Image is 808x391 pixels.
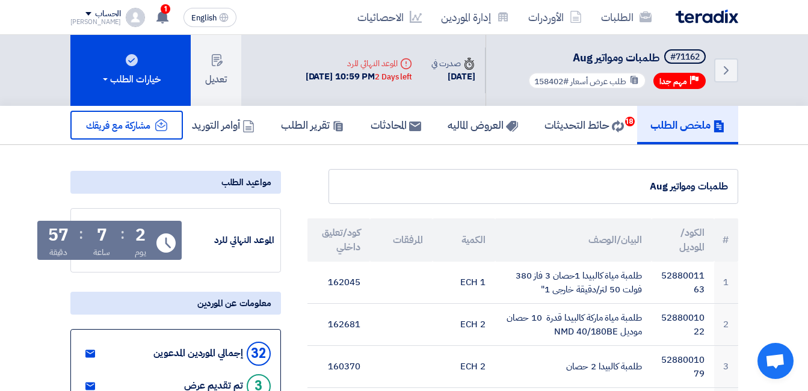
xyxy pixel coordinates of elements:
div: مواعيد الطلب [70,171,281,194]
th: الكمية [433,218,495,262]
a: العروض الماليه [434,106,531,144]
td: 2 ECH [433,304,495,346]
th: # [714,218,738,262]
a: الطلبات [591,3,661,31]
td: 5288001079 [652,346,714,388]
th: الكود/الموديل [652,218,714,262]
span: 18 [625,117,635,126]
span: 1 [161,4,170,14]
a: تقرير الطلب [268,106,357,144]
th: كود/تعليق داخلي [307,218,370,262]
div: 7 [97,227,107,244]
a: أوامر التوريد [179,106,268,144]
span: مهم جدا [659,76,687,87]
td: 162681 [307,304,370,346]
div: صدرت في [431,57,475,70]
img: Teradix logo [676,10,738,23]
span: طلب عرض أسعار [570,75,626,88]
td: 5288001163 [652,262,714,304]
a: المحادثات [357,106,434,144]
div: ساعة [93,246,111,259]
div: [PERSON_NAME] [70,19,122,25]
td: 162045 [307,262,370,304]
div: الموعد النهائي للرد [184,233,274,247]
td: 1 ECH [433,262,495,304]
a: الأوردرات [519,3,591,31]
div: طلمبات ومواتير Aug [339,179,728,194]
td: 1 [714,262,738,304]
th: المرفقات [370,218,433,262]
td: طلمبة كالبيدا 2 حصان [495,346,652,388]
td: طلمبة مياة ماركة كالبيدا قدرة 10 حصان موديل NMD 40/180BE [495,304,652,346]
div: #71162 [670,53,700,61]
td: 2 [714,304,738,346]
div: 2 [135,227,146,244]
a: ملخص الطلب [637,106,738,144]
td: 2 ECH [433,346,495,388]
h5: حائط التحديثات [544,118,624,132]
button: خيارات الطلب [70,35,191,106]
span: طلمبات ومواتير Aug [573,49,659,66]
span: مشاركة مع فريقك [86,119,151,133]
h5: طلمبات ومواتير Aug [526,49,708,66]
span: #158402 [534,75,569,88]
button: تعديل [191,35,241,106]
div: يوم [135,246,146,259]
td: 3 [714,346,738,388]
div: : [79,223,83,245]
td: 5288001022 [652,304,714,346]
h5: تقرير الطلب [281,118,344,132]
span: English [191,14,217,22]
div: إجمالي الموردين المدعوين [153,348,243,359]
div: : [120,223,125,245]
a: حائط التحديثات18 [531,106,637,144]
a: الاحصائيات [348,3,431,31]
a: Open chat [757,343,794,379]
h5: ملخص الطلب [650,118,725,132]
h5: العروض الماليه [448,118,518,132]
div: دقيقة [49,246,68,259]
div: [DATE] 10:59 PM [306,70,412,84]
td: 160370 [307,346,370,388]
button: English [183,8,236,27]
div: 2 Days left [375,71,412,83]
div: 57 [48,227,69,244]
div: الموعد النهائي للرد [306,57,412,70]
div: [DATE] [431,70,475,84]
div: معلومات عن الموردين [70,292,281,315]
div: الحساب [95,9,121,19]
h5: المحادثات [371,118,421,132]
img: profile_test.png [126,8,145,27]
td: طلمبة مياة كالبيدا 1حصان 3 فاز 380 فولت 50 لتر/دقيقة خارجى 1" [495,262,652,304]
a: إدارة الموردين [431,3,519,31]
th: البيان/الوصف [495,218,652,262]
div: 32 [247,342,271,366]
div: خيارات الطلب [100,72,161,87]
